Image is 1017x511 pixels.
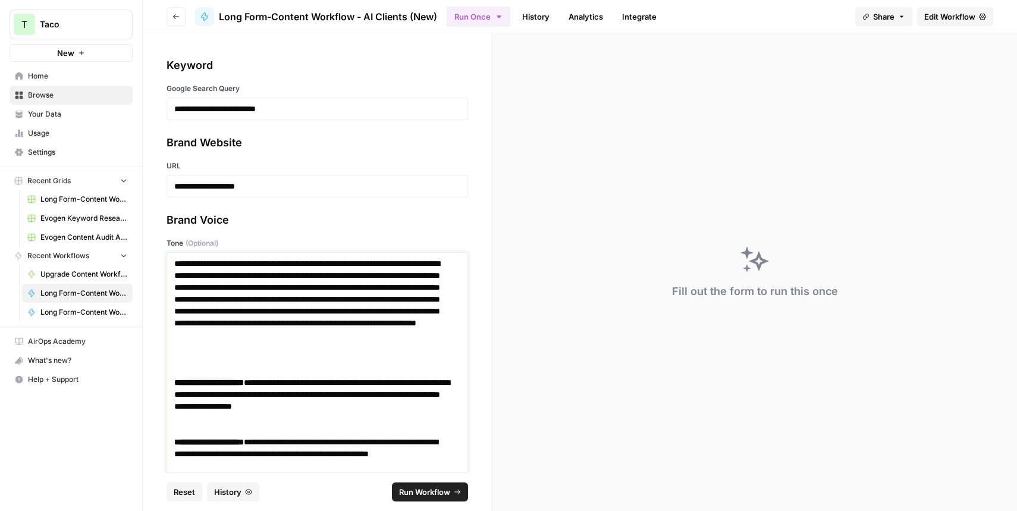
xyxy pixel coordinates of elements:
div: Fill out the form to run this once [672,283,838,300]
span: Settings [28,147,127,158]
a: Analytics [561,7,610,26]
span: Long Form-Content Workflow - AI Clients (New) [219,10,437,24]
label: Tone [167,238,468,249]
a: Edit Workflow [917,7,993,26]
button: Reset [167,482,202,501]
a: Long Form-Content Workflow - AI Clients (New) [22,284,133,303]
span: Long Form-Content Workflow - AI Clients (New) [40,288,127,299]
a: Upgrade Content Workflow - mogul [22,265,133,284]
a: Long Form-Content Workflow - AI Clients (New) [195,7,437,26]
span: Upgrade Content Workflow - mogul [40,269,127,280]
a: Integrate [615,7,664,26]
span: Reset [174,486,195,498]
button: Run Workflow [392,482,468,501]
a: Your Data [10,105,133,124]
span: History [214,486,241,498]
button: History [207,482,259,501]
a: Evogen Content Audit Agent Grid [22,228,133,247]
span: Evogen Keyword Research Agent Grid [40,213,127,224]
span: Recent Workflows [27,250,89,261]
div: Brand Voice [167,212,468,228]
span: Browse [28,90,127,101]
button: New [10,44,133,62]
button: Run Once [447,7,510,27]
a: Evogen Keyword Research Agent Grid [22,209,133,228]
a: AirOps Academy [10,332,133,351]
div: What's new? [10,352,132,369]
span: Recent Grids [27,175,71,186]
span: (Optional) [186,238,218,249]
label: Google Search Query [167,83,468,94]
a: Usage [10,124,133,143]
a: Long Form-Content Workflow (Portuguese) [22,303,133,322]
span: Long Form-Content Workflow - AI Clients (New) Grid [40,194,127,205]
span: Help + Support [28,374,127,385]
span: Run Workflow [399,486,450,498]
label: URL [167,161,468,171]
div: Brand Website [167,134,468,151]
button: Workspace: Taco [10,10,133,39]
a: Home [10,67,133,86]
button: Recent Workflows [10,247,133,265]
span: T [21,17,27,32]
span: Evogen Content Audit Agent Grid [40,232,127,243]
span: Share [873,11,894,23]
span: Home [28,71,127,81]
a: History [515,7,557,26]
span: Taco [40,18,112,30]
span: New [57,47,74,59]
a: Settings [10,143,133,162]
span: AirOps Academy [28,336,127,347]
span: Edit Workflow [924,11,975,23]
span: Usage [28,128,127,139]
a: Long Form-Content Workflow - AI Clients (New) Grid [22,190,133,209]
button: What's new? [10,351,133,370]
button: Help + Support [10,370,133,389]
button: Recent Grids [10,172,133,190]
button: Share [855,7,912,26]
div: Keyword [167,57,468,74]
span: Your Data [28,109,127,120]
a: Browse [10,86,133,105]
span: Long Form-Content Workflow (Portuguese) [40,307,127,318]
